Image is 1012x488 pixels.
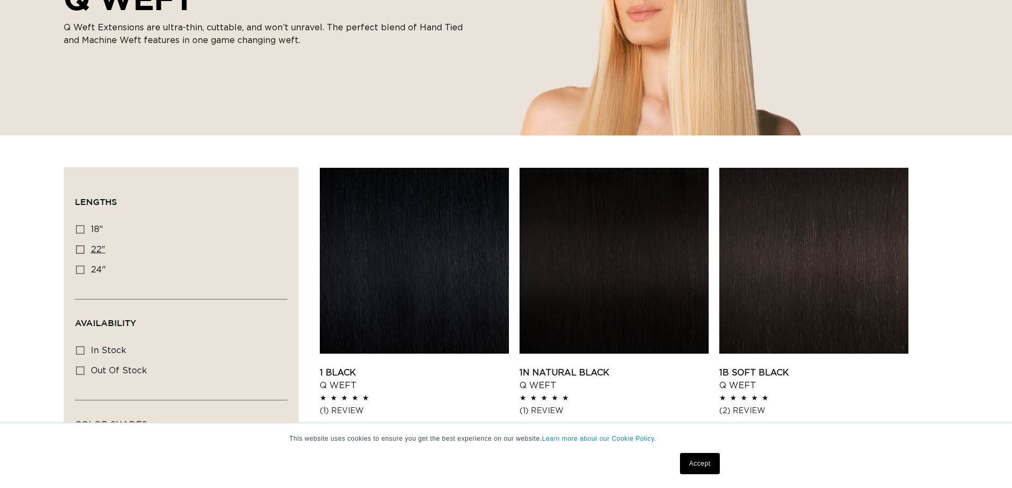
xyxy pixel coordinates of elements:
[91,225,103,234] span: 18"
[91,366,147,375] span: Out of stock
[75,178,287,217] summary: Lengths (0 selected)
[75,197,117,207] span: Lengths
[542,435,656,442] a: Learn more about our Cookie Policy.
[680,453,719,474] a: Accept
[91,245,105,254] span: 22"
[75,318,136,328] span: Availability
[91,266,106,274] span: 24"
[290,434,723,443] p: This website uses cookies to ensure you get the best experience on our website.
[64,21,467,47] p: Q Weft Extensions are ultra-thin, cuttable, and won’t unravel. The perfect blend of Hand Tied and...
[91,346,126,355] span: In stock
[75,299,287,338] summary: Availability (0 selected)
[719,366,908,392] a: 1B Soft Black Q Weft
[75,400,287,439] summary: Color Shades (0 selected)
[75,419,147,429] span: Color Shades
[520,366,709,392] a: 1N Natural Black Q Weft
[320,366,509,392] a: 1 Black Q Weft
